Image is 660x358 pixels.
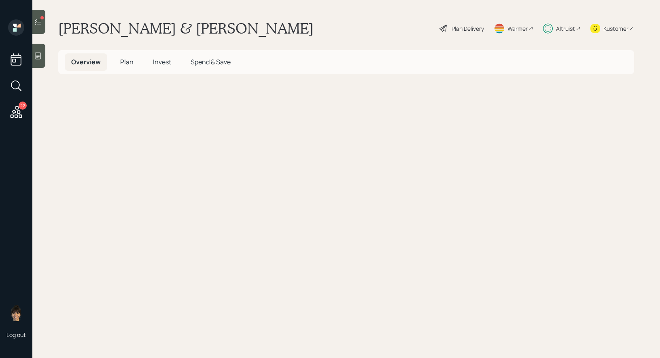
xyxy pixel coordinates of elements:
[58,19,314,37] h1: [PERSON_NAME] & [PERSON_NAME]
[452,24,484,33] div: Plan Delivery
[153,57,171,66] span: Invest
[507,24,528,33] div: Warmer
[191,57,231,66] span: Spend & Save
[603,24,628,33] div: Kustomer
[8,305,24,321] img: treva-nostdahl-headshot.png
[6,331,26,339] div: Log out
[120,57,134,66] span: Plan
[556,24,575,33] div: Altruist
[71,57,101,66] span: Overview
[19,102,27,110] div: 22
